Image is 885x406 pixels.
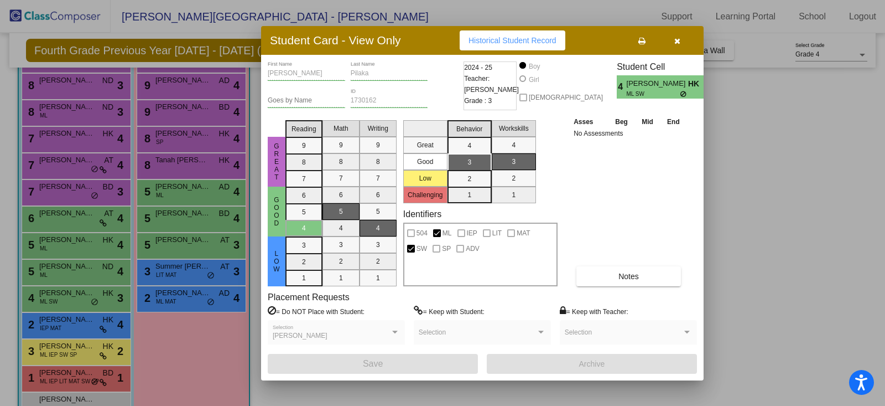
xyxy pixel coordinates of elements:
th: End [660,116,686,128]
span: Grade : 3 [464,95,492,106]
label: = Keep with Student: [414,306,485,317]
button: Save [268,354,478,374]
span: HK [688,78,704,90]
span: ADV [466,242,480,255]
label: = Do NOT Place with Student: [268,306,365,317]
span: SW [417,242,427,255]
span: [DEMOGRAPHIC_DATA] [529,91,603,104]
th: Mid [635,116,660,128]
span: Good [272,196,282,227]
div: Girl [528,75,539,85]
span: MAT [517,227,530,240]
h3: Student Cell [617,61,713,72]
input: Enter ID [351,97,428,105]
button: Notes [576,266,681,286]
span: [PERSON_NAME] [273,332,327,340]
span: Notes [618,272,639,281]
span: SP [442,242,451,255]
span: 504 [417,227,428,240]
span: Great [272,142,282,181]
td: No Assessments [571,128,687,139]
span: Low [272,250,282,273]
span: 3 [704,80,713,94]
span: Save [363,359,383,368]
span: Historical Student Record [468,36,556,45]
th: Asses [571,116,608,128]
span: 2024 - 25 [464,62,492,73]
button: Archive [487,354,697,374]
span: LIT [492,227,502,240]
label: Placement Requests [268,292,350,302]
span: IEP [467,227,477,240]
h3: Student Card - View Only [270,33,401,47]
span: 4 [617,80,626,94]
span: ML SW [627,90,680,98]
input: goes by name [268,97,345,105]
span: [PERSON_NAME] [627,78,688,90]
label: Identifiers [403,209,441,219]
span: Teacher: [PERSON_NAME] [464,73,519,95]
span: Archive [579,359,605,368]
div: Boy [528,61,540,71]
th: Beg [608,116,634,128]
span: ML [442,227,452,240]
label: = Keep with Teacher: [560,306,628,317]
button: Historical Student Record [460,30,565,50]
